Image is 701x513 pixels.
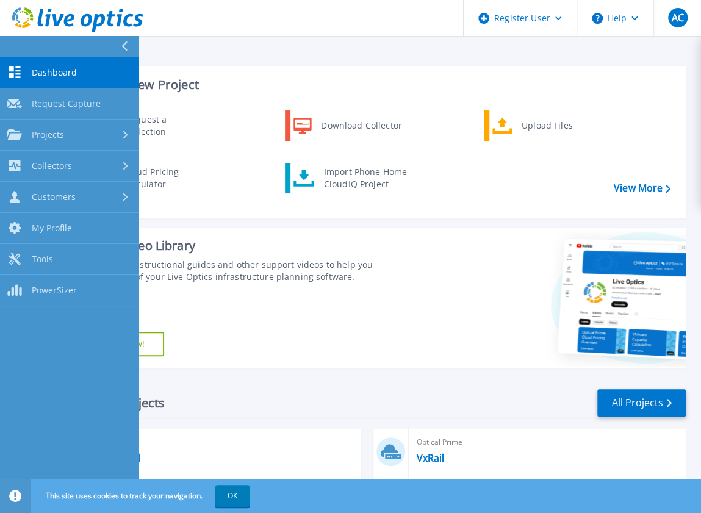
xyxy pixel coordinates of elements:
a: Download Collector [285,110,410,141]
div: Download Collector [315,113,407,138]
div: Upload Files [516,113,606,138]
h3: Start a New Project [87,78,670,91]
div: Request a Collection [119,113,208,138]
a: Upload Files [484,110,609,141]
a: View More [614,182,670,194]
div: Find tutorials, instructional guides and other support videos to help you make the most of your L... [71,259,396,283]
div: Support Video Library [71,238,396,254]
span: Collectors [32,160,72,171]
span: Request Capture [32,98,101,109]
button: OK [215,485,250,507]
span: Optical Prime [416,436,678,449]
span: AC [671,13,683,23]
span: This site uses cookies to track your navigation. [34,485,250,507]
span: PowerSizer [32,285,77,296]
a: VxRail [416,452,444,464]
a: Request a Collection [86,110,211,141]
a: All Projects [597,389,686,417]
span: Optical Prime [92,436,354,449]
span: Customers [32,192,76,203]
span: Dashboard [32,67,77,78]
a: Cloud Pricing Calculator [86,163,211,193]
div: Import Phone Home CloudIQ Project [318,166,413,190]
span: Tools [32,254,53,265]
span: My Profile [32,223,72,234]
span: Projects [32,129,64,140]
div: Cloud Pricing Calculator [118,166,208,190]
